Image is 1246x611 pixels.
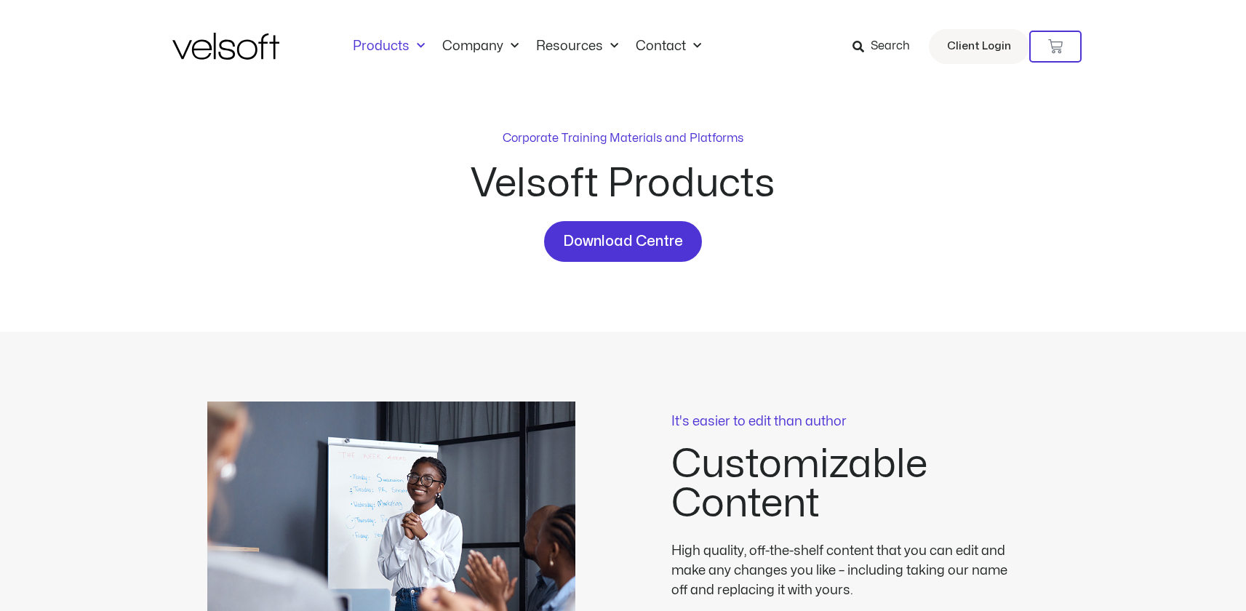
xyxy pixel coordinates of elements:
a: ContactMenu Toggle [627,39,710,55]
a: ResourcesMenu Toggle [527,39,627,55]
span: Client Login [947,37,1011,56]
h2: Velsoft Products [362,164,885,204]
p: Corporate Training Materials and Platforms [503,129,743,147]
a: Client Login [929,29,1029,64]
span: Download Centre [563,230,683,253]
a: Download Centre [544,221,702,262]
nav: Menu [344,39,710,55]
a: CompanyMenu Toggle [434,39,527,55]
p: It's easier to edit than author [671,415,1039,428]
span: Search [871,37,910,56]
h2: Customizable Content [671,445,1039,524]
div: High quality, off-the-shelf content that you can edit and make any changes you like – including t... [671,541,1021,600]
a: Search [852,34,920,59]
a: ProductsMenu Toggle [344,39,434,55]
img: Velsoft Training Materials [172,33,279,60]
